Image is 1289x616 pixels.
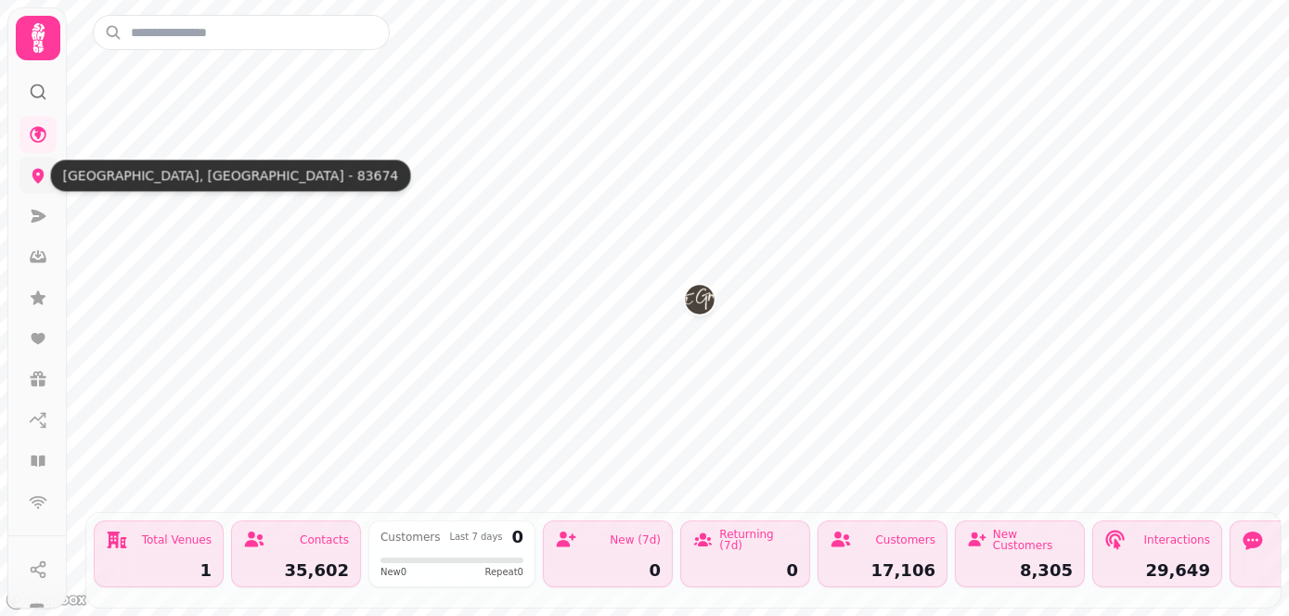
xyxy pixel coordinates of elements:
div: Total Venues [142,534,212,545]
div: Interactions [1144,534,1210,545]
div: 8,305 [967,562,1073,579]
div: 0 [511,529,523,545]
div: 0 [555,562,661,579]
div: 1 [106,562,212,579]
div: Contacts [300,534,349,545]
div: Returning (7d) [719,529,798,551]
div: 17,106 [830,562,935,579]
div: [GEOGRAPHIC_DATA], [GEOGRAPHIC_DATA] - 83674 [51,160,411,191]
div: Last 7 days [449,533,502,542]
button: Legacy Hotels, Castle Green Hotel - 83674 [685,285,715,314]
a: Mapbox logo [6,589,87,610]
div: New Customers [993,529,1073,551]
div: Customers [380,532,441,543]
div: 0 [692,562,798,579]
div: Customers [875,534,935,545]
div: 35,602 [243,562,349,579]
div: Map marker [685,285,715,320]
div: New (7d) [610,534,661,545]
div: 29,649 [1104,562,1210,579]
span: New 0 [380,565,406,579]
span: Repeat 0 [484,565,523,579]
